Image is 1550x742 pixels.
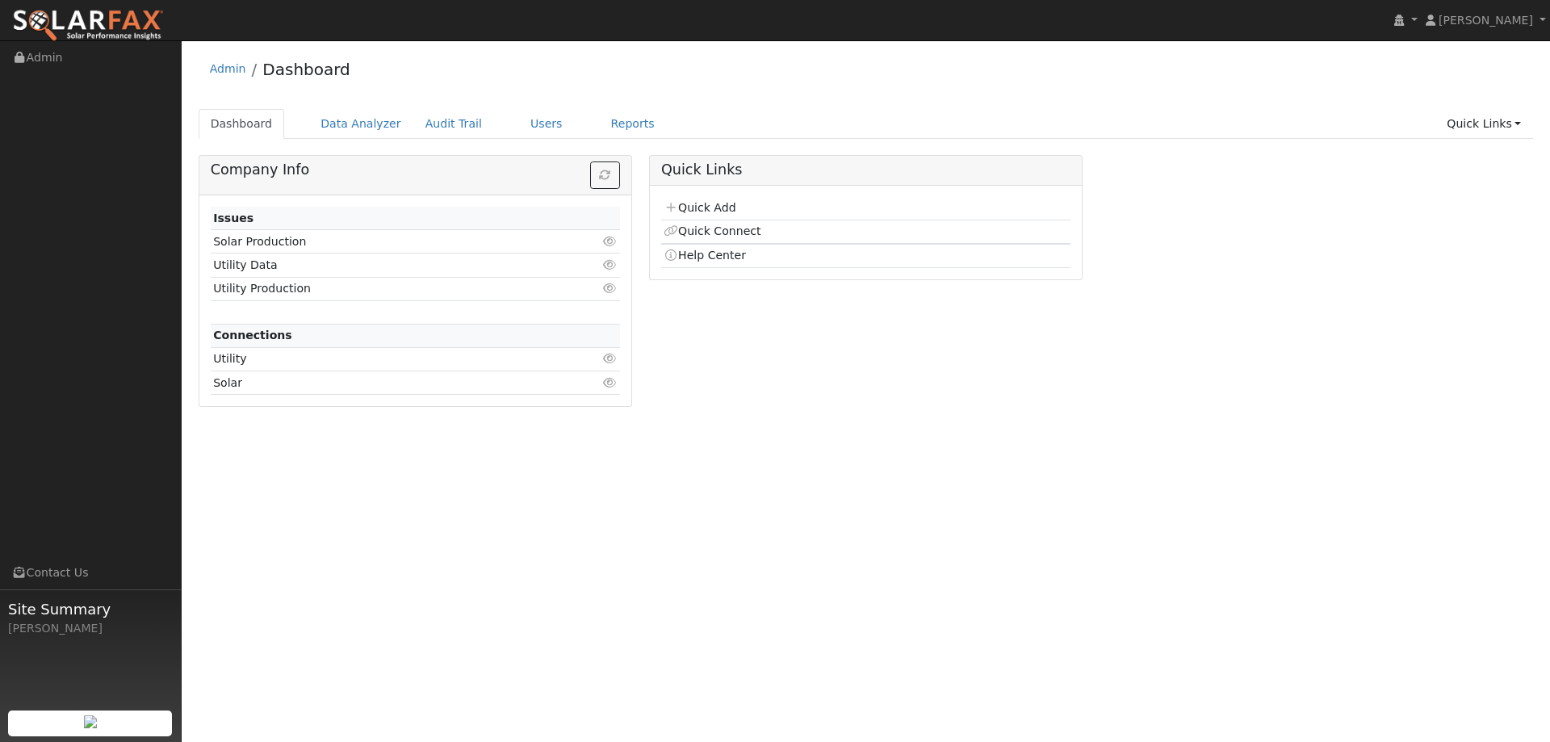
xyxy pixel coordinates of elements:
a: Help Center [664,249,746,262]
a: Quick Links [1435,109,1533,139]
i: Click to view [603,259,618,270]
td: Solar Production [211,230,554,254]
a: Audit Trail [413,109,494,139]
a: Quick Connect [664,224,760,237]
h5: Quick Links [661,161,1070,178]
span: Site Summary [8,598,173,620]
a: Data Analyzer [308,109,413,139]
td: Utility [211,347,554,371]
img: retrieve [84,715,97,728]
i: Click to view [603,353,618,364]
strong: Issues [213,212,253,224]
div: [PERSON_NAME] [8,620,173,637]
a: Reports [599,109,667,139]
td: Utility Data [211,254,554,277]
a: Users [518,109,575,139]
h5: Company Info [211,161,620,178]
td: Solar [211,371,554,395]
i: Click to view [603,236,618,247]
i: Click to view [603,377,618,388]
td: Utility Production [211,277,554,300]
img: SolarFax [12,9,164,43]
a: Dashboard [262,60,350,79]
span: [PERSON_NAME] [1439,14,1533,27]
strong: Connections [213,329,292,342]
a: Dashboard [199,109,285,139]
a: Quick Add [664,201,735,214]
a: Admin [210,62,246,75]
i: Click to view [603,283,618,294]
